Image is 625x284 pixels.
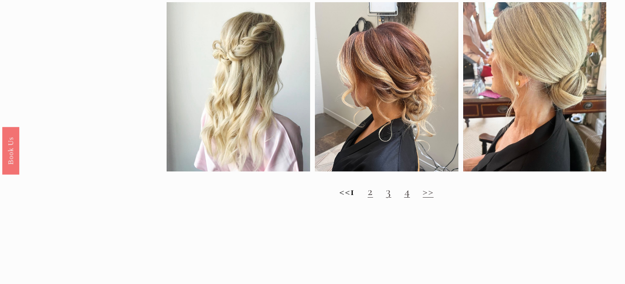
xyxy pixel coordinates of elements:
a: >> [423,184,434,198]
a: 2 [368,184,373,198]
a: 4 [404,184,410,198]
a: Book Us [2,127,19,174]
a: 3 [386,184,391,198]
strong: 1 [350,184,355,198]
h2: << [167,185,606,198]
